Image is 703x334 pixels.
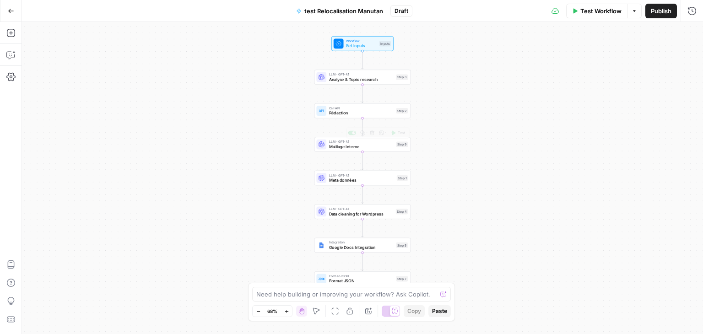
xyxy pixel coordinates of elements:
div: LLM · GPT-4.1Analyse & Topic researchStep 3 [314,70,411,85]
div: LLM · GPT-4.1Data cleaning for WordpressStep 4 [314,204,411,219]
span: LLM · GPT-4.1 [329,139,394,144]
div: Step 4 [396,209,408,214]
g: Edge from start to step_3 [362,51,363,69]
div: Step 5 [396,242,408,248]
button: test Relocalisation Manutan [291,4,389,18]
span: LLM · GPT-4.1 [329,206,394,211]
g: Edge from step_1 to step_4 [362,185,363,204]
span: Workflow [346,38,377,43]
g: Edge from step_4 to step_5 [362,219,363,237]
span: LLM · GPT-4.1 [329,72,394,77]
div: IntegrationGoogle Docs IntegrationStep 5 [314,238,411,253]
div: LLM · GPT-4.1Meta donnéesStep 1 [314,171,411,186]
span: Paste [432,307,447,315]
button: Publish [645,4,677,18]
span: Maillage Interne [329,144,394,150]
span: Format JSON [329,278,394,284]
span: Test Workflow [580,6,622,16]
span: Format JSON [329,274,394,279]
span: Meta données [329,177,395,183]
div: Step 7 [396,276,408,281]
span: 68% [267,307,277,315]
g: Edge from step_5 to step_7 [362,253,363,271]
span: test Relocalisation Manutan [304,6,383,16]
div: Step 1 [397,175,408,181]
span: Data cleaning for Wordpress [329,210,394,217]
span: Copy [407,307,421,315]
span: Integration [329,240,394,245]
div: LLM · GPT-4.1Maillage InterneStep 9Test [314,137,411,152]
button: Test Workflow [566,4,627,18]
button: Copy [404,305,425,317]
button: Paste [428,305,451,317]
span: Call API [329,106,394,111]
div: WorkflowSet InputsInputs [314,36,411,51]
span: Publish [651,6,671,16]
g: Edge from step_2 to step_9 [362,118,363,136]
span: Set Inputs [346,43,377,49]
g: Edge from step_9 to step_1 [362,152,363,170]
g: Edge from step_3 to step_2 [362,85,363,103]
div: Step 9 [396,141,408,147]
span: Rédaction [329,110,394,116]
span: Analyse & Topic research [329,76,394,83]
span: Draft [395,7,408,15]
span: LLM · GPT-4.1 [329,172,395,178]
div: Call APIRédactionStep 2 [314,103,411,119]
img: Instagram%20post%20-%201%201.png [318,242,324,248]
div: Step 2 [396,108,408,113]
span: Google Docs Integration [329,244,394,251]
div: Step 3 [396,75,408,80]
div: Inputs [379,41,391,46]
div: Format JSONFormat JSONStep 7 [314,271,411,286]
